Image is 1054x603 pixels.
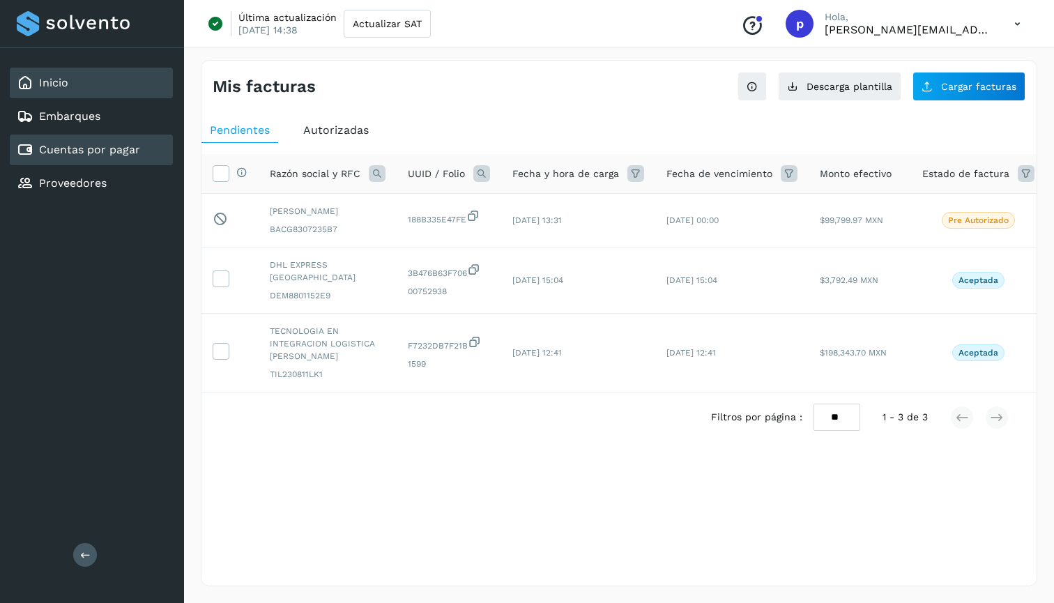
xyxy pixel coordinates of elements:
[210,123,270,137] span: Pendientes
[666,215,719,225] span: [DATE] 00:00
[666,275,717,285] span: [DATE] 15:04
[912,72,1025,101] button: Cargar facturas
[666,348,716,358] span: [DATE] 12:41
[778,72,901,101] button: Descarga plantilla
[353,19,422,29] span: Actualizar SAT
[270,325,385,362] span: TECNOLOGIA EN INTEGRACION LOGISTICA [PERSON_NAME]
[39,76,68,89] a: Inicio
[303,123,369,137] span: Autorizadas
[408,209,490,226] span: 188B335E47FE
[238,11,337,24] p: Última actualización
[820,167,892,181] span: Monto efectivo
[213,77,316,97] h4: Mis facturas
[883,410,928,425] span: 1 - 3 de 3
[39,109,100,123] a: Embarques
[825,23,992,36] p: pablo.marin@mensajeria-estrategias.com
[711,410,802,425] span: Filtros por página :
[820,275,878,285] span: $3,792.49 MXN
[39,176,107,190] a: Proveedores
[666,167,772,181] span: Fecha de vencimiento
[825,11,992,23] p: Hola,
[39,143,140,156] a: Cuentas por pagar
[948,215,1009,225] p: Pre Autorizado
[408,335,490,352] span: F7232DB7F21B
[270,205,385,217] span: [PERSON_NAME]
[408,285,490,298] span: 00752938
[958,275,998,285] p: Aceptada
[820,348,887,358] span: $198,343.70 MXN
[270,223,385,236] span: BACG8307235B7
[238,24,298,36] p: [DATE] 14:38
[408,167,465,181] span: UUID / Folio
[512,348,562,358] span: [DATE] 12:41
[922,167,1009,181] span: Estado de factura
[10,68,173,98] div: Inicio
[270,289,385,302] span: DEM8801152E9
[270,259,385,284] span: DHL EXPRESS [GEOGRAPHIC_DATA]
[820,215,883,225] span: $99,799.97 MXN
[512,215,562,225] span: [DATE] 13:31
[408,358,490,370] span: 1599
[958,348,998,358] p: Aceptada
[408,263,490,280] span: 3B476B63F706
[807,82,892,91] span: Descarga plantilla
[512,167,619,181] span: Fecha y hora de carga
[270,368,385,381] span: TIL230811LK1
[941,82,1016,91] span: Cargar facturas
[344,10,431,38] button: Actualizar SAT
[270,167,360,181] span: Razón social y RFC
[512,275,563,285] span: [DATE] 15:04
[10,135,173,165] div: Cuentas por pagar
[10,101,173,132] div: Embarques
[10,168,173,199] div: Proveedores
